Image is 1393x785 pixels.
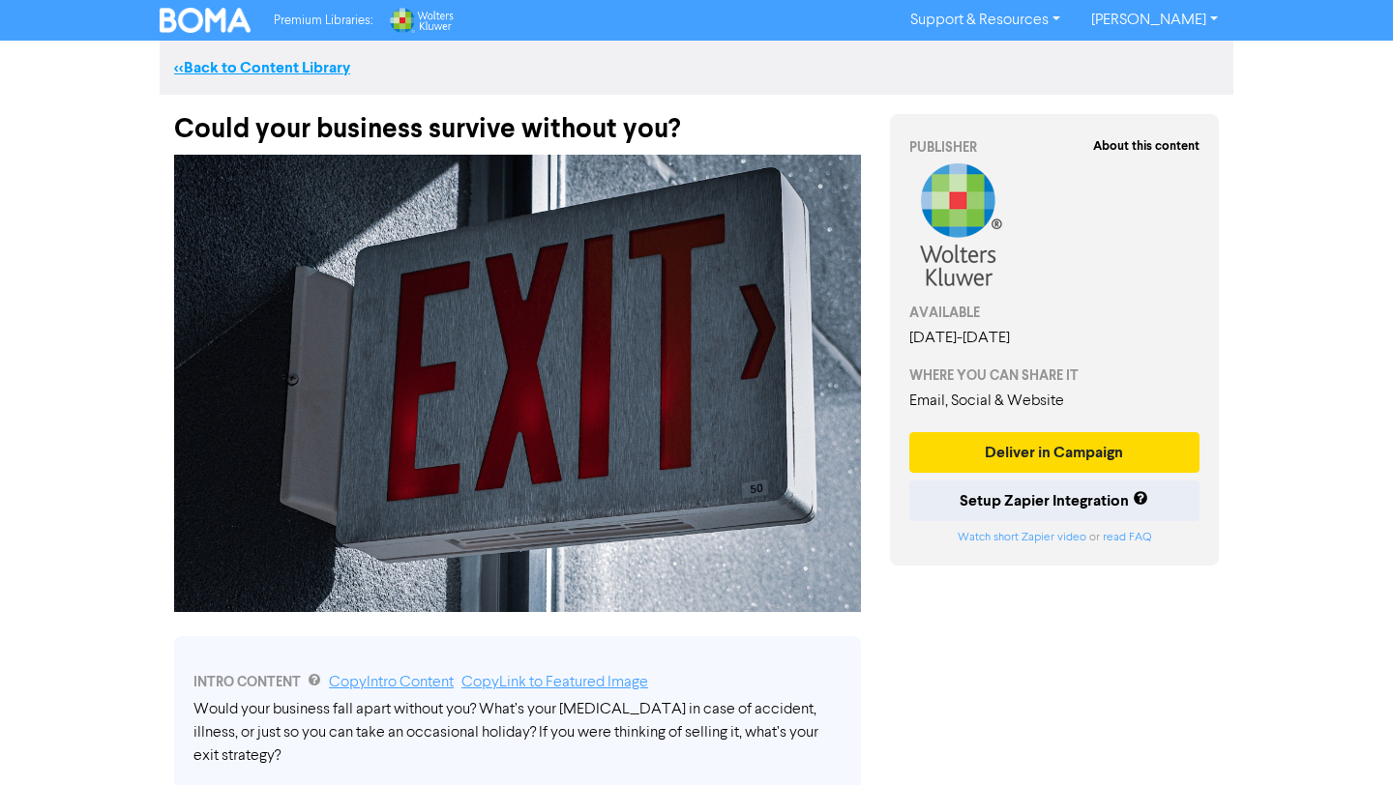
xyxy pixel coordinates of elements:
span: Premium Libraries: [274,15,372,27]
div: Could your business survive without you? [174,95,861,145]
div: PUBLISHER [909,137,1200,158]
a: read FAQ [1103,532,1151,543]
img: Wolters Kluwer [388,8,454,33]
a: Support & Resources [895,5,1076,36]
button: Deliver in Campaign [909,432,1200,473]
a: [PERSON_NAME] [1076,5,1233,36]
div: Would your business fall apart without you? What’s your [MEDICAL_DATA] in case of accident, illne... [193,698,842,768]
a: Copy Link to Featured Image [461,675,648,690]
div: or [909,529,1200,546]
div: INTRO CONTENT [193,671,842,694]
strong: About this content [1093,138,1200,154]
a: Copy Intro Content [329,675,454,690]
img: BOMA Logo [160,8,251,33]
button: Setup Zapier Integration [909,480,1200,521]
a: Watch short Zapier video [958,532,1086,543]
div: AVAILABLE [909,303,1200,323]
div: [DATE] - [DATE] [909,327,1200,350]
a: <<Back to Content Library [174,58,350,77]
div: WHERE YOU CAN SHARE IT [909,365,1200,386]
iframe: Chat Widget [1296,692,1393,785]
div: Email, Social & Website [909,390,1200,413]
